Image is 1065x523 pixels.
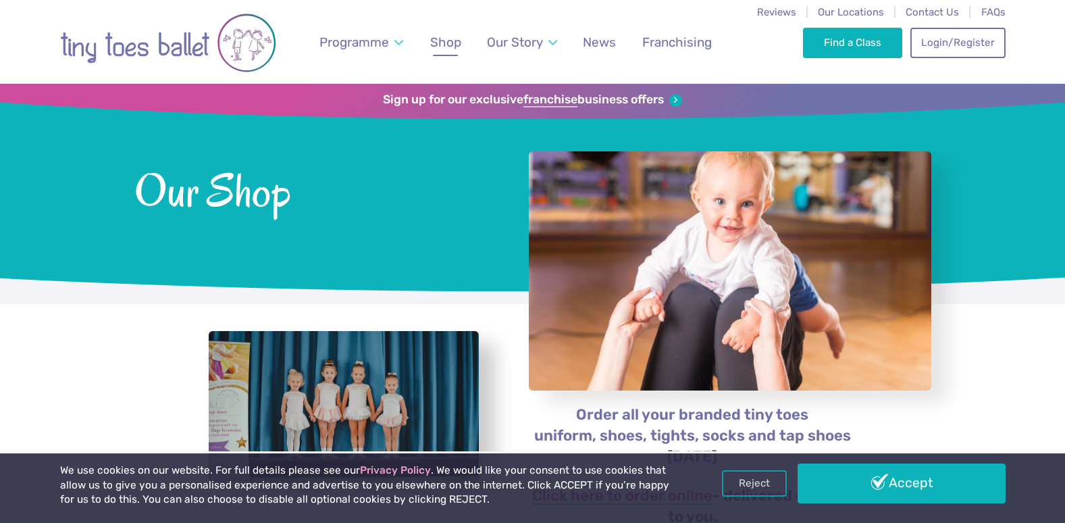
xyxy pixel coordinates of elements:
[209,331,479,483] a: View full-size image
[583,34,616,50] span: News
[480,26,563,58] a: Our Story
[423,26,467,58] a: Shop
[722,470,787,496] a: Reject
[798,464,1006,503] a: Accept
[528,405,857,468] p: Order all your branded tiny toes uniform, shoes, tights, socks and tap shoes [DATE]
[134,161,493,216] span: Our Shop
[430,34,461,50] span: Shop
[523,93,577,107] strong: franchise
[818,6,884,18] a: Our Locations
[635,26,718,58] a: Franchising
[757,6,796,18] a: Reviews
[642,34,712,50] span: Franchising
[360,464,431,476] a: Privacy Policy
[910,28,1005,57] a: Login/Register
[577,26,623,58] a: News
[383,93,682,107] a: Sign up for our exclusivefranchisebusiness offers
[60,9,276,77] img: tiny toes ballet
[906,6,959,18] a: Contact Us
[319,34,389,50] span: Programme
[981,6,1006,18] a: FAQs
[803,28,902,57] a: Find a Class
[60,464,675,507] p: We use cookies on our website. For full details please see our . We would like your consent to us...
[487,34,543,50] span: Our Story
[313,26,409,58] a: Programme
